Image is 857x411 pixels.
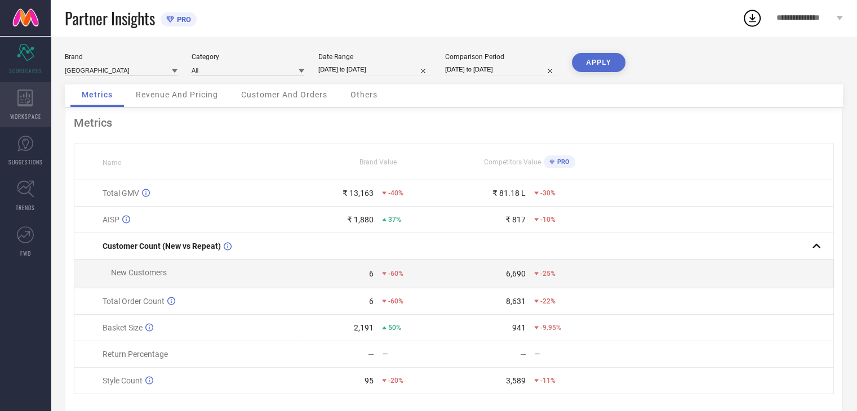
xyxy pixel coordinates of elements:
div: 2,191 [354,323,374,332]
div: Brand [65,53,177,61]
span: Name [103,159,121,167]
div: 6,690 [506,269,526,278]
span: 37% [388,216,401,224]
span: -10% [540,216,556,224]
span: WORKSPACE [10,112,41,120]
span: Total Order Count [103,297,165,306]
div: ₹ 1,880 [347,215,374,224]
span: -22% [540,297,556,305]
input: Select comparison period [445,64,558,75]
div: Comparison Period [445,53,558,61]
div: Category [192,53,304,61]
div: 6 [369,297,374,306]
span: TRENDS [16,203,35,212]
span: Return Percentage [103,350,168,359]
div: ₹ 13,163 [343,189,374,198]
div: Open download list [742,8,762,28]
span: FWD [20,249,31,257]
div: — [383,350,453,358]
div: Metrics [74,116,834,129]
span: Revenue And Pricing [136,90,218,99]
span: Partner Insights [65,7,155,30]
div: — [368,350,374,359]
span: SUGGESTIONS [8,158,43,166]
div: 941 [512,323,526,332]
div: 95 [365,376,374,385]
span: Metrics [82,90,113,99]
span: Customer Count (New vs Repeat) [103,242,221,251]
span: -60% [388,270,403,278]
div: — [535,350,605,358]
div: 8,631 [506,297,526,306]
span: Style Count [103,376,143,385]
span: Competitors Value [484,158,541,166]
div: — [520,350,526,359]
span: -11% [540,377,556,385]
span: Basket Size [103,323,143,332]
span: -9.95% [540,324,561,332]
button: APPLY [572,53,625,72]
span: New Customers [111,268,167,277]
span: -40% [388,189,403,197]
span: SCORECARDS [9,66,42,75]
span: Others [350,90,378,99]
span: PRO [554,158,570,166]
span: AISP [103,215,119,224]
span: -25% [540,270,556,278]
span: Total GMV [103,189,139,198]
div: Date Range [318,53,431,61]
span: -20% [388,377,403,385]
span: PRO [174,15,191,24]
div: 3,589 [506,376,526,385]
input: Select date range [318,64,431,75]
div: ₹ 817 [505,215,526,224]
span: -60% [388,297,403,305]
span: -30% [540,189,556,197]
div: 6 [369,269,374,278]
span: Brand Value [359,158,397,166]
div: ₹ 81.18 L [492,189,526,198]
span: 50% [388,324,401,332]
span: Customer And Orders [241,90,327,99]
